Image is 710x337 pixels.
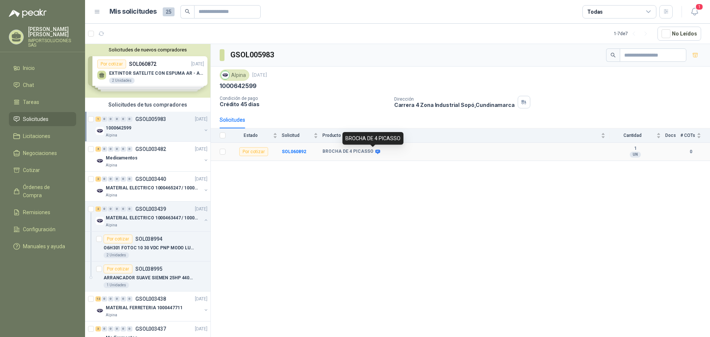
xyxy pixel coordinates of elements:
div: Solicitudes [220,116,245,124]
div: UN [630,152,641,158]
p: GSOL003440 [135,176,166,182]
p: SOL038995 [135,266,162,272]
div: 0 [108,206,114,212]
span: Inicio [23,64,35,72]
a: Negociaciones [9,146,76,160]
img: Company Logo [95,127,104,135]
div: 0 [102,296,107,301]
div: 0 [114,117,120,122]
div: 3 [95,326,101,331]
p: GSOL005983 [135,117,166,122]
div: 0 [108,146,114,152]
p: GSOL003438 [135,296,166,301]
p: GSOL003439 [135,206,166,212]
div: Solicitudes de tus compradores [85,98,210,112]
span: Tareas [23,98,39,106]
div: Alpina [220,70,249,81]
img: Company Logo [95,156,104,165]
span: Remisiones [23,208,50,216]
p: Alpina [106,162,117,168]
span: Solicitud [282,133,312,138]
div: 0 [121,176,126,182]
img: Company Logo [95,216,104,225]
a: Remisiones [9,205,76,219]
a: SOL060892 [282,149,306,154]
a: 4 0 0 0 0 0 GSOL003482[DATE] Company LogoMedicamentosAlpina [95,145,209,168]
p: Crédito 45 días [220,101,388,107]
div: 0 [108,176,114,182]
div: BROCHA DE 4 PICASSO [342,132,403,145]
div: 0 [114,296,120,301]
span: Cotizar [23,166,40,174]
button: 1 [688,5,701,18]
p: MATERIAL ELECTRICO 1000465247 / 1000466995 [106,185,198,192]
img: Logo peakr [9,9,47,18]
span: Órdenes de Compra [23,183,69,199]
a: Cotizar [9,163,76,177]
th: Solicitud [282,128,322,143]
p: O6H301 FOTOC 10 30 VDC PNP MODO LUZ/OSC [104,245,196,252]
span: Cantidad [610,133,655,138]
p: 1000642599 [220,82,257,90]
th: Cantidad [610,128,665,143]
a: Manuales y ayuda [9,239,76,253]
h1: Mis solicitudes [109,6,157,17]
p: GSOL003482 [135,146,166,152]
th: Docs [665,128,680,143]
span: 1 [695,3,703,10]
div: 0 [127,206,132,212]
a: 1 0 0 0 0 0 GSOL005983[DATE] Company Logo1000642599Alpina [95,115,209,138]
p: MATERIAL ELECTRICO 1000463447 / 1000465800 [106,215,198,222]
div: 0 [108,296,114,301]
a: 12 0 0 0 0 0 GSOL003438[DATE] Company LogoMATERIAL FERRETERIA 1000447711Alpina [95,294,209,318]
span: Negociaciones [23,149,57,157]
p: [DATE] [195,146,207,153]
p: [DATE] [195,296,207,303]
div: 0 [127,326,132,331]
div: 0 [114,206,120,212]
a: 2 0 0 0 0 0 GSOL003440[DATE] Company LogoMATERIAL ELECTRICO 1000465247 / 1000466995Alpina [95,175,209,198]
div: 0 [127,176,132,182]
div: 0 [102,326,107,331]
b: 1 [610,146,661,152]
a: Solicitudes [9,112,76,126]
span: Licitaciones [23,132,50,140]
div: 0 [102,176,107,182]
th: Producto [322,128,610,143]
div: 4 [95,146,101,152]
p: IMPORTSOLUCIONES SAS [28,38,76,47]
div: 0 [114,326,120,331]
div: Por cotizar [104,264,132,273]
p: MATERIAL FERRETERIA 1000447711 [106,304,182,311]
a: 2 0 0 0 0 0 GSOL003439[DATE] Company LogoMATERIAL ELECTRICO 1000463447 / 1000465800Alpina [95,205,209,228]
p: Alpina [106,222,117,228]
button: No Leídos [657,27,701,41]
p: 1000642599 [106,125,131,132]
div: 2 [95,206,101,212]
p: [DATE] [195,176,207,183]
span: Configuración [23,225,55,233]
p: [DATE] [195,116,207,123]
button: Solicitudes de nuevos compradores [88,47,207,53]
p: Condición de pago [220,96,388,101]
div: 0 [114,146,120,152]
p: Alpina [106,312,117,318]
a: Inicio [9,61,76,75]
b: BROCHA DE 4 PICASSO [322,149,373,155]
span: search [611,53,616,58]
a: Chat [9,78,76,92]
a: Por cotizarSOL038994O6H301 FOTOC 10 30 VDC PNP MODO LUZ/OSC2 Unidades [85,232,210,262]
div: Por cotizar [104,235,132,243]
img: Company Logo [95,186,104,195]
div: Todas [587,8,603,16]
div: 0 [121,117,126,122]
a: Licitaciones [9,129,76,143]
div: 0 [102,146,107,152]
span: Producto [322,133,599,138]
p: Alpina [106,192,117,198]
a: Órdenes de Compra [9,180,76,202]
span: Manuales y ayuda [23,242,65,250]
p: [DATE] [195,206,207,213]
span: Solicitudes [23,115,48,123]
